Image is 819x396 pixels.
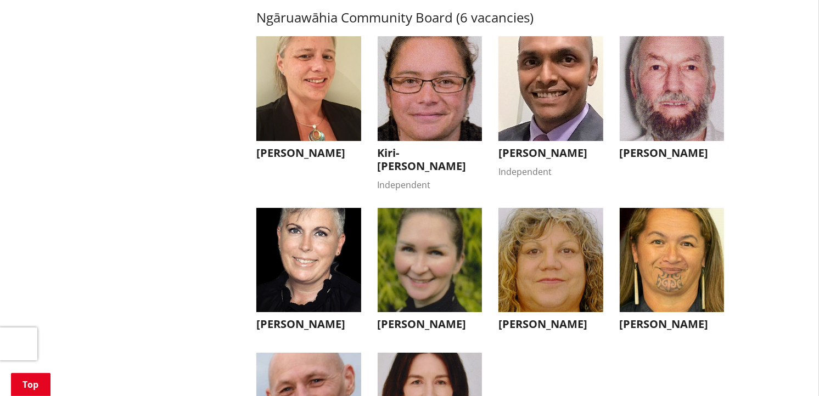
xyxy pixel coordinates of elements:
[498,165,603,178] div: Independent
[620,36,725,141] img: WO-B-NG__AYERS_J__8ABdt
[256,208,361,337] button: [PERSON_NAME]
[378,208,483,313] img: WO-B-NG__SUNNEX_A__QTVNW
[620,208,725,337] button: [PERSON_NAME]
[378,178,483,191] div: Independent
[620,146,725,160] h3: [PERSON_NAME]
[498,208,603,337] button: [PERSON_NAME]
[498,318,603,331] h3: [PERSON_NAME]
[620,318,725,331] h3: [PERSON_NAME]
[378,36,483,141] img: WO-B-NG__MORGAN_K__w37y3
[620,36,725,165] button: [PERSON_NAME]
[498,146,603,160] h3: [PERSON_NAME]
[378,36,483,191] button: Kiri-[PERSON_NAME] Independent
[11,373,51,396] a: Top
[256,36,361,141] img: WO-W-NN__FIRTH_D__FVQcs
[768,350,808,389] iframe: Messenger Launcher
[378,146,483,173] h3: Kiri-[PERSON_NAME]
[498,36,603,141] img: WO-W-NN__SUDHAN_G__tXp8d
[256,36,361,165] button: [PERSON_NAME]
[620,208,725,313] img: WO-B-NG__MORGAN_D__j3uWh
[498,36,603,178] button: [PERSON_NAME] Independent
[378,208,483,337] button: [PERSON_NAME]
[256,318,361,331] h3: [PERSON_NAME]
[378,318,483,331] h3: [PERSON_NAME]
[256,208,361,313] img: WO-B-NG__PARQUIST_A__WbTRj
[256,146,361,160] h3: [PERSON_NAME]
[498,208,603,313] img: WO-B-NG__RICE_V__u4iPL
[256,10,724,26] h3: Ngāruawāhia Community Board (6 vacancies)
